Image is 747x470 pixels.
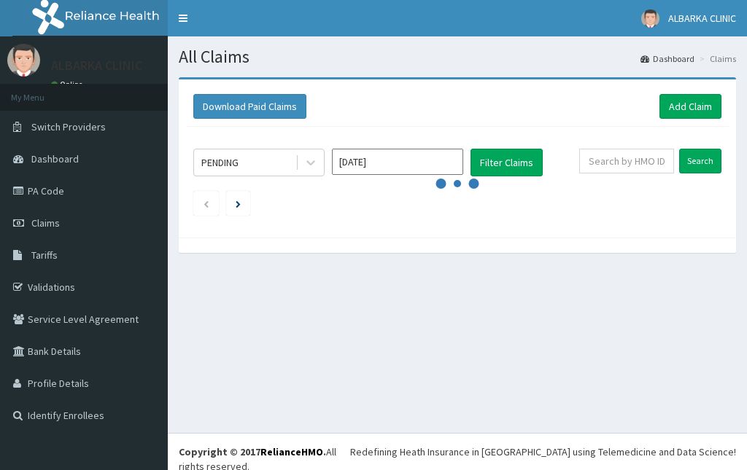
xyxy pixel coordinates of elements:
[350,444,736,459] div: Redefining Heath Insurance in [GEOGRAPHIC_DATA] using Telemedicine and Data Science!
[31,248,58,262] span: Tariffs
[201,155,239,170] div: PENDING
[51,59,142,72] p: ALBARKA CLINIC
[193,94,306,119] button: Download Paid Claims
[236,197,241,210] a: Next page
[679,149,721,173] input: Search
[31,152,79,165] span: Dashboard
[471,149,543,176] button: Filter Claims
[641,9,659,28] img: User Image
[51,79,86,90] a: Online
[640,52,694,65] a: Dashboard
[332,149,463,175] input: Select Month and Year
[31,120,106,133] span: Switch Providers
[579,149,674,173] input: Search by HMO ID
[696,52,736,65] li: Claims
[31,216,60,230] span: Claims
[260,445,323,458] a: RelianceHMO
[179,445,326,458] strong: Copyright © 2017 .
[659,94,721,119] a: Add Claim
[7,44,40,77] img: User Image
[436,162,479,205] svg: audio-loading
[179,47,736,66] h1: All Claims
[203,197,209,210] a: Previous page
[668,12,736,25] span: ALBARKA CLINIC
